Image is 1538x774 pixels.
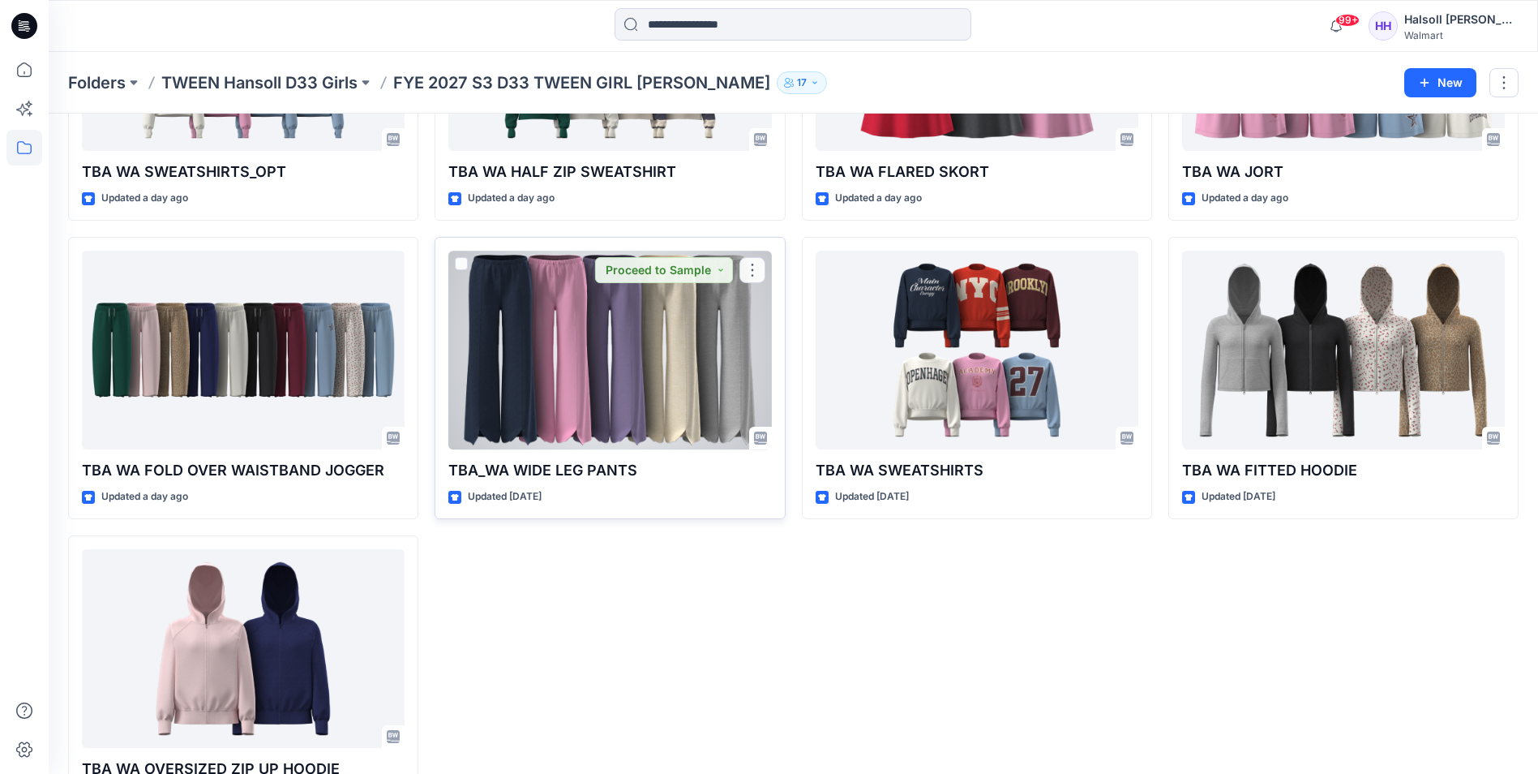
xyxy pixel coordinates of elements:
a: TWEEN Hansoll D33 Girls [161,71,358,94]
p: Updated a day ago [1202,190,1288,207]
p: Updated [DATE] [468,488,542,505]
p: TBA WA FLARED SKORT [816,161,1138,183]
div: Halsoll [PERSON_NAME] Girls Design Team [1404,10,1518,29]
button: 17 [777,71,827,94]
a: TBA_WA WIDE LEG PANTS [448,251,771,449]
span: 99+ [1335,14,1360,27]
p: TBA WA SWEATSHIRTS [816,459,1138,482]
p: FYE 2027 S3 D33 TWEEN GIRL [PERSON_NAME] [393,71,770,94]
p: Updated a day ago [468,190,555,207]
div: HH [1369,11,1398,41]
p: Updated a day ago [101,488,188,505]
button: New [1404,68,1476,97]
p: TBA WA FITTED HOODIE [1182,459,1505,482]
p: TBA_WA WIDE LEG PANTS [448,459,771,482]
p: Updated [DATE] [1202,488,1275,505]
a: Folders [68,71,126,94]
a: TBA WA SWEATSHIRTS [816,251,1138,449]
p: Updated a day ago [835,190,922,207]
p: Updated a day ago [101,190,188,207]
p: TBA WA HALF ZIP SWEATSHIRT [448,161,771,183]
a: TBA WA OVERSIZED ZIP UP HOODIE [82,549,405,748]
a: TBA WA FOLD OVER WAISTBAND JOGGER [82,251,405,449]
p: TBA WA SWEATSHIRTS_OPT [82,161,405,183]
div: Walmart [1404,29,1518,41]
p: Updated [DATE] [835,488,909,505]
a: TBA WA FITTED HOODIE [1182,251,1505,449]
p: TBA WA FOLD OVER WAISTBAND JOGGER [82,459,405,482]
p: TBA WA JORT [1182,161,1505,183]
p: 17 [797,74,807,92]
